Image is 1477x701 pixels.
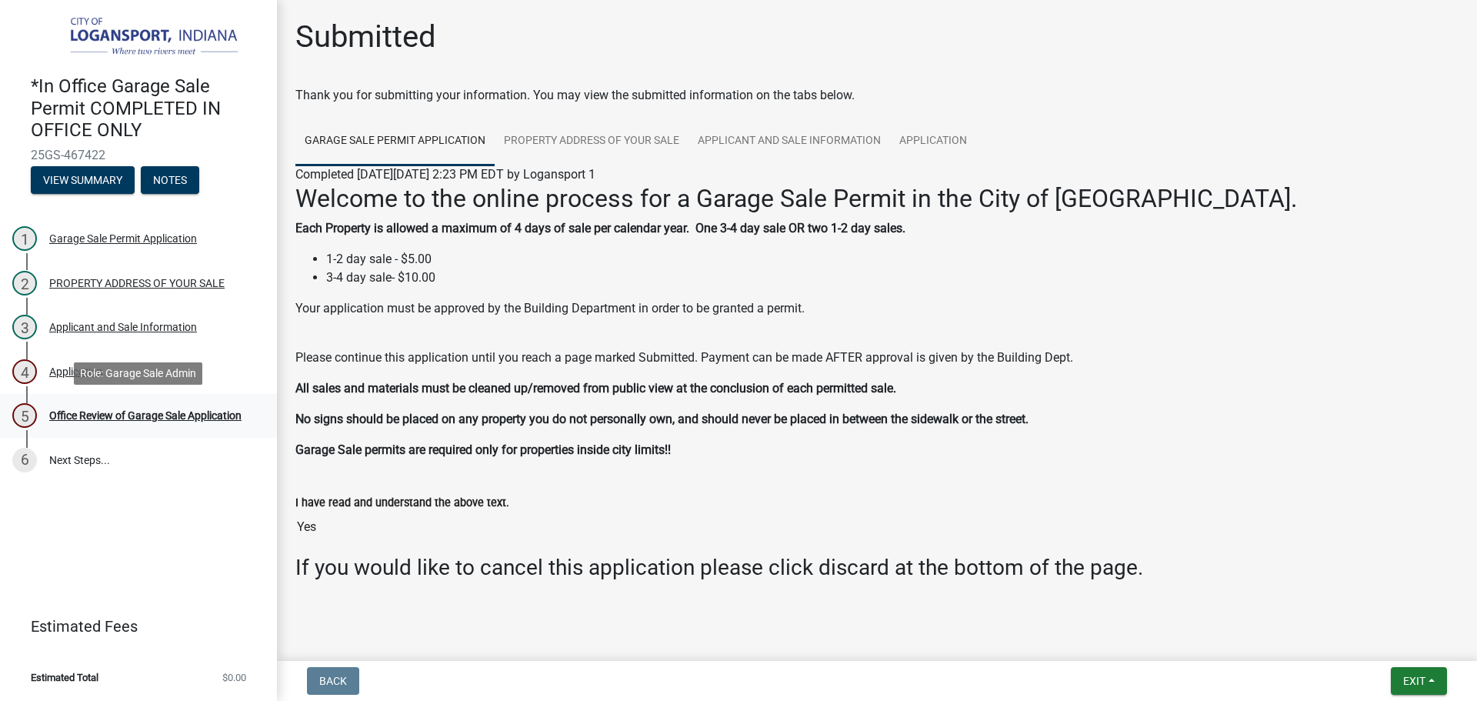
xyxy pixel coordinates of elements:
div: 6 [12,448,37,472]
div: 4 [12,359,37,384]
div: 3 [12,315,37,339]
span: Estimated Total [31,673,98,683]
h3: If you would like to cancel this application please click discard at the bottom of the page. [295,555,1459,581]
strong: All sales and materials must be cleaned up/removed from public view at the conclusion of each per... [295,381,896,396]
div: Role: Garage Sale Admin [74,362,202,385]
div: Application [49,366,103,377]
a: Applicant and Sale Information [688,117,890,166]
a: Garage Sale Permit Application [295,117,495,166]
span: $0.00 [222,673,246,683]
button: Notes [141,166,199,194]
button: Exit [1391,667,1447,695]
wm-modal-confirm: Notes [141,175,199,187]
div: Garage Sale Permit Application [49,233,197,244]
li: 1-2 day sale - $5.00 [326,250,1459,269]
label: I have read and understand the above text. [295,498,509,509]
div: Applicant and Sale Information [49,322,197,332]
strong: No signs should be placed on any property you do not personally own, and should never be placed i... [295,412,1029,426]
span: Exit [1403,675,1425,687]
wm-modal-confirm: Summary [31,175,135,187]
img: City of Logansport, Indiana [31,16,252,59]
button: View Summary [31,166,135,194]
div: PROPERTY ADDRESS OF YOUR SALE [49,278,225,289]
a: Application [890,117,976,166]
h2: Welcome to the online process for a Garage Sale Permit in the City of [GEOGRAPHIC_DATA]. [295,184,1459,213]
p: Your application must be approved by the Building Department in order to be granted a permit. [295,299,1459,336]
div: 1 [12,226,37,251]
div: 2 [12,271,37,295]
div: Thank you for submitting your information. You may view the submitted information on the tabs below. [295,86,1459,105]
button: Back [307,667,359,695]
span: 25GS-467422 [31,148,246,162]
strong: Each Property is allowed a maximum of 4 days of sale per calendar year. One 3-4 day sale OR two 1... [295,221,905,235]
h4: *In Office Garage Sale Permit COMPLETED IN OFFICE ONLY [31,75,265,142]
div: Office Review of Garage Sale Application [49,410,242,421]
a: PROPERTY ADDRESS OF YOUR SALE [495,117,688,166]
a: Estimated Fees [12,611,252,642]
h1: Submitted [295,18,436,55]
span: Completed [DATE][DATE] 2:23 PM EDT by Logansport 1 [295,167,595,182]
strong: Garage Sale permits are required only for properties inside city limits!! [295,442,671,457]
p: Please continue this application until you reach a page marked Submitted. Payment can be made AFT... [295,349,1459,367]
li: 3-4 day sale- $10.00 [326,269,1459,287]
div: 5 [12,403,37,428]
span: Back [319,675,347,687]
